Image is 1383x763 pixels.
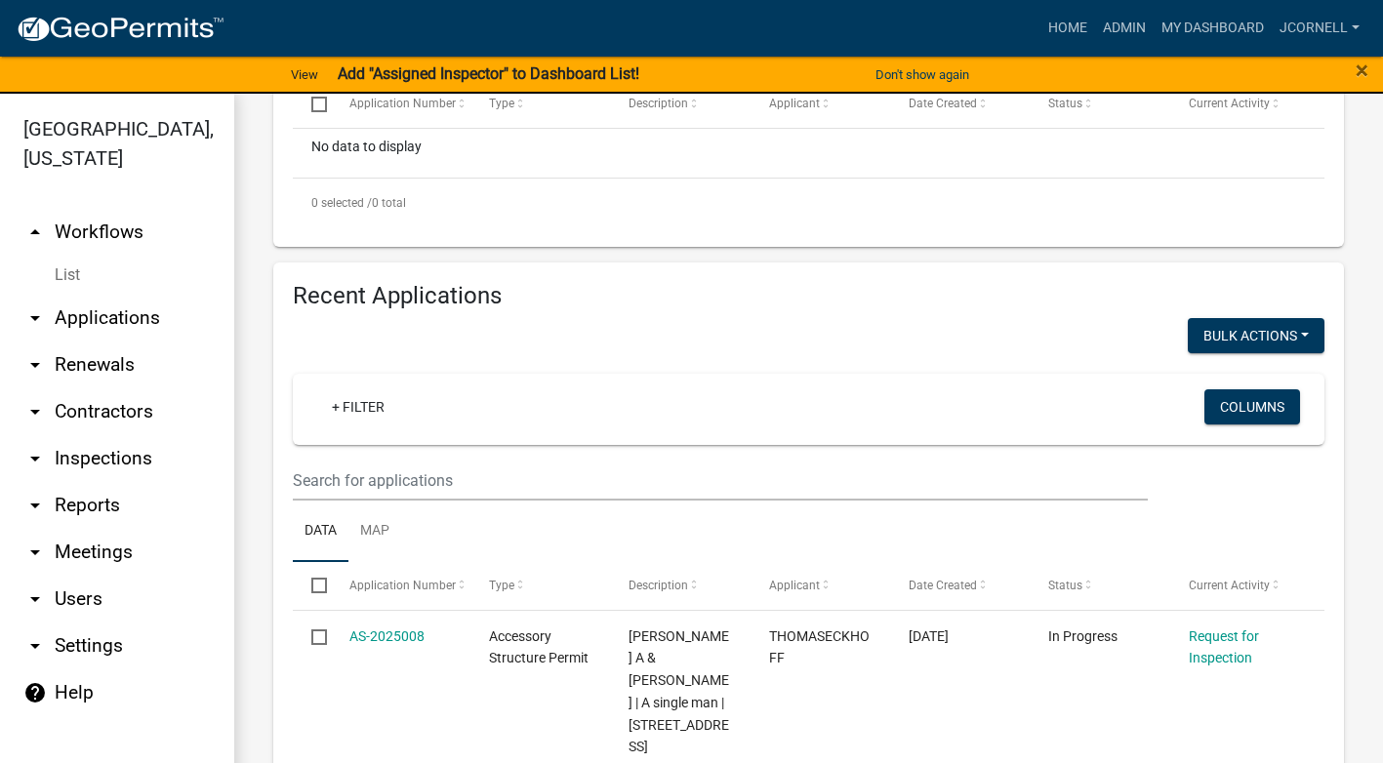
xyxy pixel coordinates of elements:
datatable-header-cell: Type [470,562,610,609]
a: Map [348,501,401,563]
span: Application Number [349,579,456,592]
datatable-header-cell: Select [293,80,330,127]
span: Status [1048,97,1082,110]
span: THOMASECKHOFF [769,628,870,666]
datatable-header-cell: Status [1030,562,1169,609]
span: 0 selected / [311,196,372,210]
span: Type [489,97,514,110]
span: Status [1048,579,1082,592]
datatable-header-cell: Application Number [330,80,469,127]
span: In Progress [1048,628,1118,644]
datatable-header-cell: Date Created [890,80,1030,127]
datatable-header-cell: Status [1030,80,1169,127]
span: Accessory Structure Permit [489,628,589,666]
datatable-header-cell: Description [610,80,750,127]
span: Date Created [909,97,977,110]
datatable-header-cell: Application Number [330,562,469,609]
datatable-header-cell: Description [610,562,750,609]
span: 07/31/2025 [909,628,949,644]
button: Close [1356,59,1368,82]
input: Search for applications [293,461,1148,501]
i: arrow_drop_down [23,587,47,611]
button: Bulk Actions [1188,318,1324,353]
datatable-header-cell: Date Created [890,562,1030,609]
i: arrow_drop_down [23,353,47,377]
button: Don't show again [868,59,977,91]
span: Date Created [909,579,977,592]
a: + Filter [316,389,400,424]
div: 0 total [293,179,1324,227]
a: Request for Inspection [1189,628,1259,666]
i: arrow_drop_down [23,306,47,330]
i: help [23,681,47,704]
a: Admin [1095,10,1154,47]
i: arrow_drop_up [23,221,47,244]
span: Applicant [769,579,820,592]
a: Home [1040,10,1095,47]
datatable-header-cell: Applicant [751,80,890,127]
datatable-header-cell: Type [470,80,610,127]
strong: Add "Assigned Inspector" to Dashboard List! [338,64,639,83]
a: jcornell [1272,10,1367,47]
button: Columns [1204,389,1300,424]
datatable-header-cell: Applicant [751,562,890,609]
h4: Recent Applications [293,282,1324,310]
span: Current Activity [1189,97,1270,110]
datatable-header-cell: Select [293,562,330,609]
a: View [283,59,326,91]
a: AS-2025008 [349,628,425,644]
span: Applicant [769,97,820,110]
span: Type [489,579,514,592]
div: No data to display [293,129,1324,178]
a: Data [293,501,348,563]
span: Eckhoff, Thomas A & Yvonne Szymborski | A single man | 8710 N 650 W, Lake Village [629,628,729,755]
span: Application Number [349,97,456,110]
span: Description [629,579,688,592]
i: arrow_drop_down [23,541,47,564]
i: arrow_drop_down [23,494,47,517]
i: arrow_drop_down [23,447,47,470]
a: My Dashboard [1154,10,1272,47]
datatable-header-cell: Current Activity [1170,80,1310,127]
datatable-header-cell: Current Activity [1170,562,1310,609]
span: × [1356,57,1368,84]
span: Description [629,97,688,110]
i: arrow_drop_down [23,400,47,423]
span: Current Activity [1189,579,1270,592]
i: arrow_drop_down [23,634,47,658]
